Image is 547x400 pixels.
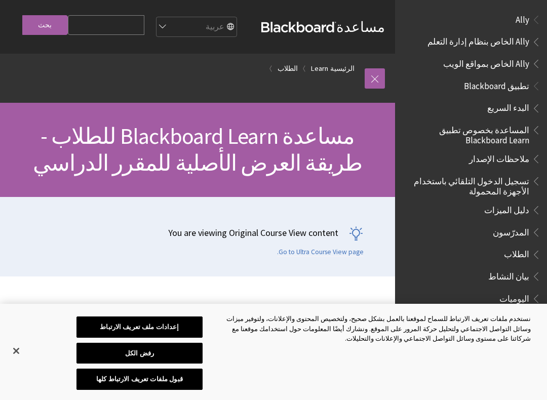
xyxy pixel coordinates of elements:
a: Learn [311,62,328,75]
span: بيان النشاط [488,268,529,282]
span: تطبيق Blackboard [464,77,529,91]
span: دليل الميزات [484,202,529,215]
strong: Blackboard [261,22,336,32]
a: مساعدةBlackboard [261,18,385,36]
span: Ally الخاص بنظام إدارة التعلم [427,33,529,47]
span: Ally الخاص بمواقع الويب [443,55,529,69]
span: المدرّسون [493,224,529,237]
span: البدء السريع [487,100,529,113]
input: بحث [22,15,68,35]
button: إعدادات ملف تعريف الارتباط [76,316,202,338]
span: ملاحظات الإصدار [469,150,529,164]
nav: Book outline for Anthology Ally Help [401,11,541,72]
button: إغلاق [5,340,27,362]
span: Ally [516,11,529,25]
select: Site Language Selector [155,17,237,37]
span: مساعدة Blackboard Learn للطلاب - طريقة العرض الأصلية للمقرر الدراسي [33,122,363,177]
span: تسجيل الدخول التلقائي باستخدام الأجهزة المحمولة [407,173,529,196]
span: اليوميات [499,290,529,304]
span: المساعدة بخصوص تطبيق Blackboard Learn [407,122,529,145]
a: Go to Ultra Course View page. [277,248,364,257]
button: قبول ملفات تعريف الارتباط كلها [76,369,202,390]
div: نستخدم ملفات تعريف الارتباط للسماح لموقعنا بالعمل بشكل صحيح، ولتخصيص المحتوى والإعلانات، ولتوفير ... [219,314,531,344]
p: You are viewing Original Course View content [10,226,364,239]
button: رفض الكل [76,343,202,364]
a: الرئيسية [330,62,355,75]
a: الطلاب [278,62,298,75]
span: الطلاب [504,246,529,260]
